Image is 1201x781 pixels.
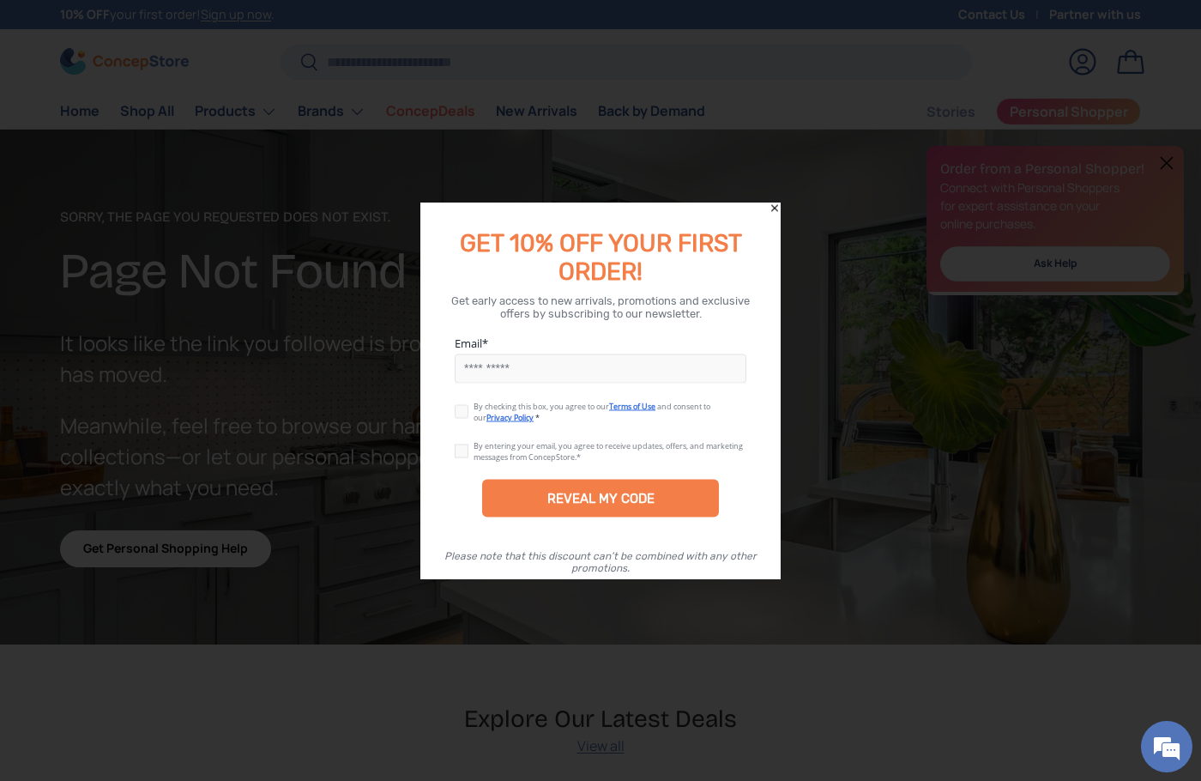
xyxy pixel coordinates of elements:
div: By entering your email, you agree to receive updates, offers, and marketing messages from ConcepS... [474,440,743,463]
div: REVEAL MY CODE [547,491,655,506]
div: REVEAL MY CODE [482,480,719,518]
div: Close [769,203,781,215]
span: By checking this box, you agree to our [474,401,609,412]
div: Get early access to new arrivals, promotions and exclusive offers by subscribing to our newsletter. [441,294,760,320]
label: Email [455,336,746,351]
span: and consent to our [474,401,710,423]
div: Please note that this discount can’t be combined with any other promotions. [438,550,763,574]
span: GET 10% OFF YOUR FIRST ORDER! [460,229,742,286]
a: Privacy Policy [486,412,534,423]
a: Terms of Use [609,401,655,412]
